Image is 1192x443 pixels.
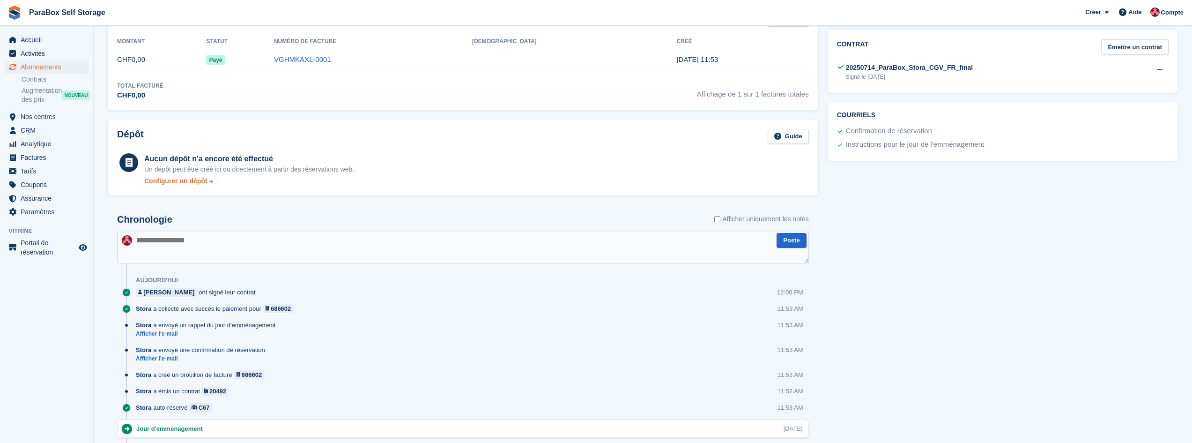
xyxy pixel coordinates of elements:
[676,55,718,63] time: 2025-08-13 09:53:15 UTC
[837,39,868,55] h2: Contrat
[144,165,354,174] p: Un dépôt peut être créé ici ou directement à partir des réservations web.
[21,110,77,123] span: Nos centres
[234,370,265,379] a: 686602
[714,214,720,224] input: Afficher uniquement les notes
[136,387,151,396] span: Stora
[21,165,77,178] span: Tarifs
[21,124,77,137] span: CRM
[5,137,89,150] a: menu
[777,233,806,248] button: Poste
[274,34,472,49] th: Numéro de facture
[714,214,808,224] label: Afficher uniquement les notes
[202,387,229,396] a: 20492
[1150,8,1160,17] img: Yan Grandjean
[22,86,89,105] a: Augmentation des prix NOUVEAU
[117,214,172,225] h2: Chronologie
[21,238,77,257] span: Portail de réservation
[777,321,803,330] div: 11:53 AM
[263,304,294,313] a: 686602
[136,321,280,330] div: a envoyé un rappel du jour d'emménagement
[136,345,270,354] div: a envoyé une confirmation de réservation
[117,34,206,49] th: Montant
[1128,8,1141,17] span: Aide
[144,176,354,186] a: Configurer un dépôt
[136,403,217,412] div: auto-réservé
[8,226,93,236] span: Vitrine
[21,47,77,60] span: Activités
[189,403,212,412] a: C67
[136,277,178,284] div: Aujourd'hui
[846,73,973,81] div: Signé le [DATE]
[25,5,109,20] a: ParaBox Self Storage
[117,82,163,90] div: Total facturé
[136,355,270,363] a: Afficher l'e-mail
[784,424,803,433] div: [DATE]
[209,387,226,396] div: 20492
[5,178,89,191] a: menu
[21,33,77,46] span: Accueil
[846,126,932,137] div: Confirmation de réservation
[5,60,89,74] a: menu
[144,153,354,165] div: Aucun dépôt n'a encore été effectué
[199,403,210,412] div: C67
[1085,8,1101,17] span: Créer
[777,288,803,297] div: 12:00 PM
[136,370,269,379] div: a créé un brouillon de facture
[5,238,89,257] a: menu
[271,304,291,313] div: 686602
[846,139,985,150] div: Instructions pour le jour de l'emménagement
[5,205,89,218] a: menu
[1101,39,1169,55] a: Émettre un contrat
[136,345,151,354] span: Stora
[837,112,1169,119] h2: Courriels
[5,47,89,60] a: menu
[21,137,77,150] span: Analytique
[242,370,262,379] div: 686602
[777,304,803,313] div: 11:53 AM
[136,330,280,338] a: Afficher l'e-mail
[5,151,89,164] a: menu
[136,424,207,433] div: Jour d'emménagement
[21,178,77,191] span: Coupons
[1161,8,1184,17] span: Compte
[21,151,77,164] span: Factures
[472,34,676,49] th: [DEMOGRAPHIC_DATA]
[5,165,89,178] a: menu
[5,192,89,205] a: menu
[62,90,90,100] div: NOUVEAU
[136,387,233,396] div: a émis un contrat
[274,55,331,63] a: VGHMKAXL-0001
[22,75,89,84] a: Contrats
[21,192,77,205] span: Assurance
[136,288,260,297] div: ont signé leur contrat
[136,321,151,330] span: Stora
[21,60,77,74] span: Abonnements
[77,242,89,253] a: Boutique d'aperçu
[136,304,298,313] div: a collecté avec succès le paiement pour
[5,110,89,123] a: menu
[117,90,163,101] div: CHF0,00
[22,86,62,104] span: Augmentation des prix
[777,345,803,354] div: 11:53 AM
[846,63,973,73] div: 20250714_ParaBox_Stora_CGV_FR_final
[768,129,809,144] a: Guide
[777,370,803,379] div: 11:53 AM
[21,205,77,218] span: Paramètres
[136,403,151,412] span: Stora
[7,6,22,20] img: stora-icon-8386f47178a22dfd0bd8f6a31ec36ba5ce8667c1dd55bd0f319d3a0aa187defe.svg
[144,176,207,186] div: Configurer un dépôt
[136,370,151,379] span: Stora
[136,288,197,297] a: [PERSON_NAME]
[5,33,89,46] a: menu
[777,403,803,412] div: 11:53 AM
[143,288,194,297] div: [PERSON_NAME]
[117,49,206,70] td: CHF0,00
[136,304,151,313] span: Stora
[122,235,132,246] img: Yan Grandjean
[206,55,225,65] span: Payé
[697,82,809,101] span: Affichage de 1 sur 1 factures totales
[5,124,89,137] a: menu
[206,34,274,49] th: Statut
[117,129,144,144] h2: Dépôt
[777,387,803,396] div: 11:53 AM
